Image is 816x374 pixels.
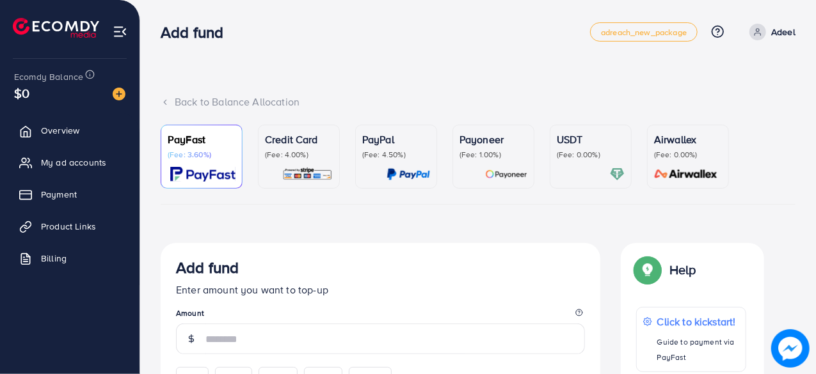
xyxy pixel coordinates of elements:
[610,167,625,182] img: card
[168,150,236,160] p: (Fee: 3.60%)
[657,334,739,365] p: Guide to payment via PayFast
[41,188,77,201] span: Payment
[771,329,810,368] img: image
[654,150,722,160] p: (Fee: 0.00%)
[113,88,125,100] img: image
[13,18,99,38] img: logo
[650,167,722,182] img: card
[265,132,333,147] p: Credit Card
[176,258,239,277] h3: Add fund
[14,70,83,83] span: Ecomdy Balance
[557,132,625,147] p: USDT
[168,132,236,147] p: PayFast
[14,84,29,102] span: $0
[10,118,130,143] a: Overview
[176,308,585,323] legend: Amount
[669,262,696,277] p: Help
[41,252,67,265] span: Billing
[636,258,659,281] img: Popup guide
[362,150,430,160] p: (Fee: 4.50%)
[460,150,527,160] p: (Fee: 1.00%)
[170,167,236,182] img: card
[601,28,687,36] span: adreach_new_package
[113,24,127,39] img: menu
[387,167,430,182] img: card
[460,132,527,147] p: Payoneer
[590,22,698,42] a: adreach_new_package
[654,132,722,147] p: Airwallex
[771,24,796,40] p: Adeel
[10,245,130,271] a: Billing
[41,156,106,169] span: My ad accounts
[362,132,430,147] p: PayPal
[657,314,739,329] p: Click to kickstart!
[265,150,333,160] p: (Fee: 4.00%)
[41,124,79,137] span: Overview
[161,95,796,109] div: Back to Balance Allocation
[557,150,625,160] p: (Fee: 0.00%)
[744,24,796,40] a: Adeel
[10,214,130,239] a: Product Links
[161,23,234,42] h3: Add fund
[176,282,585,297] p: Enter amount you want to top-up
[10,150,130,175] a: My ad accounts
[10,182,130,207] a: Payment
[485,167,527,182] img: card
[41,220,96,233] span: Product Links
[282,167,333,182] img: card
